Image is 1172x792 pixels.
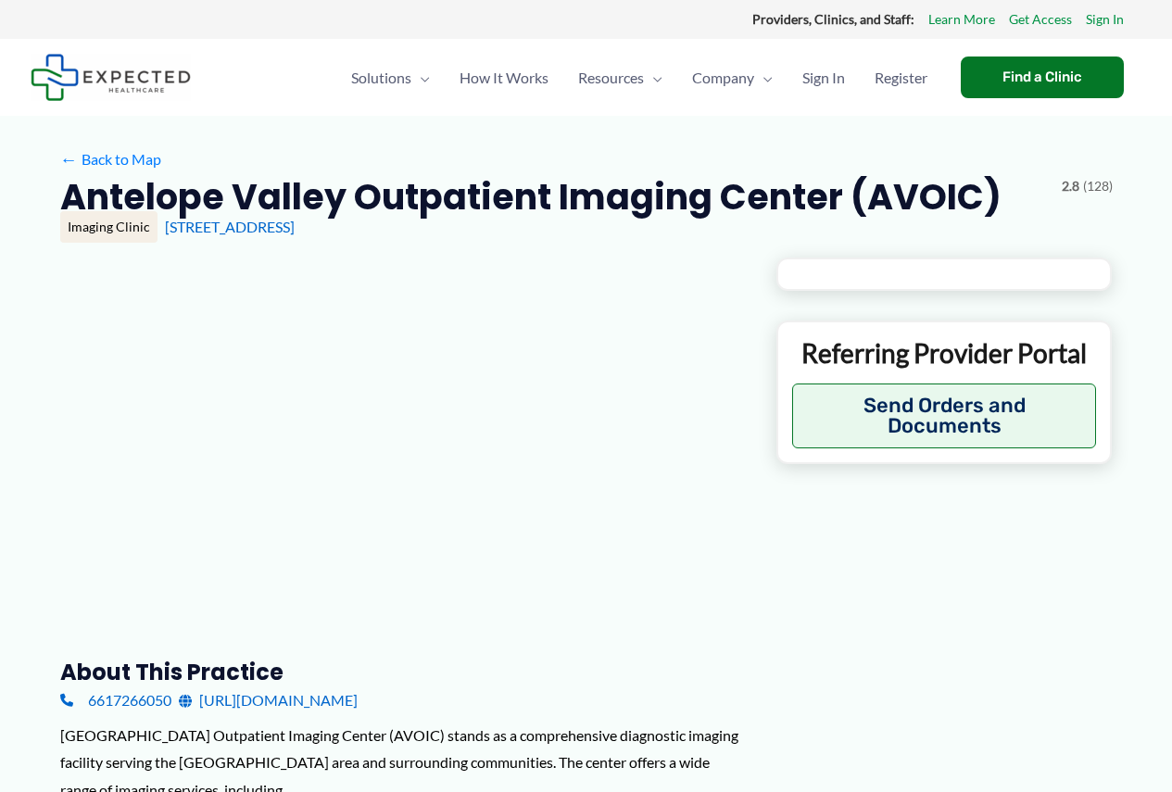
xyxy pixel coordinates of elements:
a: CompanyMenu Toggle [677,45,788,110]
a: Learn More [928,7,995,31]
span: Solutions [351,45,411,110]
a: How It Works [445,45,563,110]
a: ←Back to Map [60,145,161,173]
a: Sign In [788,45,860,110]
a: ResourcesMenu Toggle [563,45,677,110]
div: Imaging Clinic [60,211,158,243]
span: Sign In [802,45,845,110]
span: Menu Toggle [411,45,430,110]
a: Get Access [1009,7,1072,31]
span: ← [60,150,78,168]
a: SolutionsMenu Toggle [336,45,445,110]
a: [URL][DOMAIN_NAME] [179,686,358,714]
span: Resources [578,45,644,110]
nav: Primary Site Navigation [336,45,942,110]
span: Menu Toggle [754,45,773,110]
a: Find a Clinic [961,57,1124,98]
h3: About this practice [60,658,747,686]
span: 2.8 [1062,174,1079,198]
span: Menu Toggle [644,45,662,110]
h2: Antelope Valley Outpatient Imaging Center (AVOIC) [60,174,1002,220]
a: [STREET_ADDRESS] [165,218,295,235]
span: (128) [1083,174,1113,198]
span: Company [692,45,754,110]
span: How It Works [460,45,548,110]
p: Referring Provider Portal [792,336,1097,370]
a: 6617266050 [60,686,171,714]
strong: Providers, Clinics, and Staff: [752,11,914,27]
span: Register [875,45,927,110]
a: Register [860,45,942,110]
img: Expected Healthcare Logo - side, dark font, small [31,54,191,101]
button: Send Orders and Documents [792,383,1097,448]
a: Sign In [1086,7,1124,31]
